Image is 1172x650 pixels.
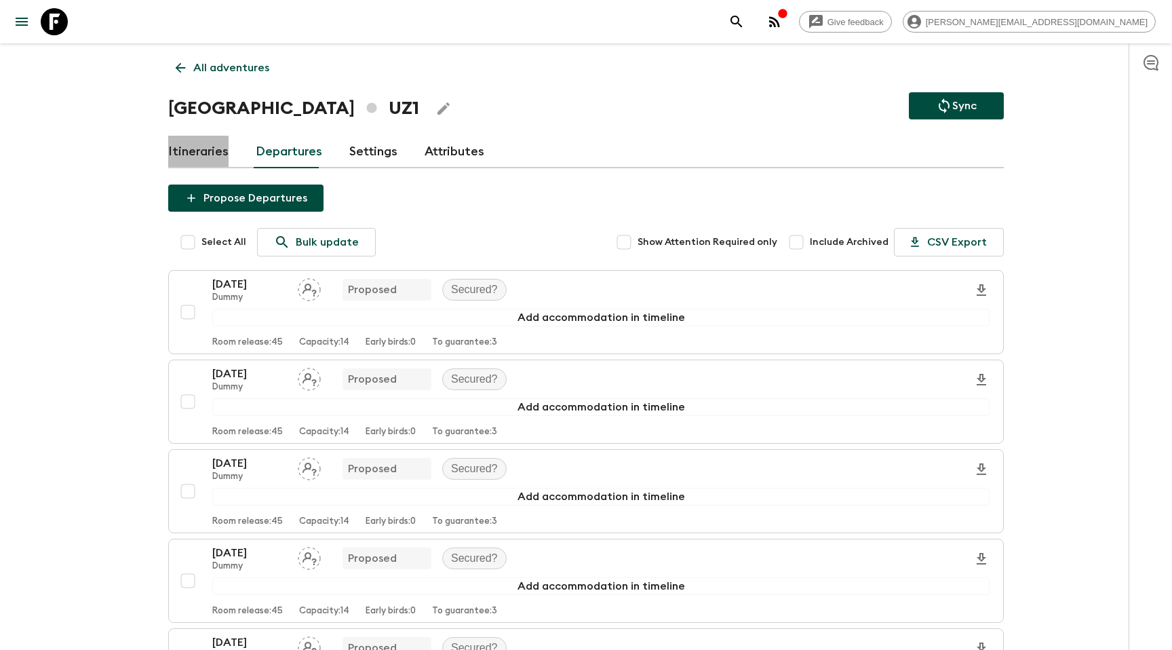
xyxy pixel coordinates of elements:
[348,371,397,387] p: Proposed
[212,545,287,561] p: [DATE]
[212,398,990,416] div: Add accommodation in timeline
[973,372,990,388] svg: Download Onboarding
[973,461,990,478] svg: Download Onboarding
[299,606,349,617] p: Capacity: 14
[168,95,419,122] h1: [GEOGRAPHIC_DATA] UZ1
[168,449,1004,533] button: [DATE]DummyAssign pack leaderProposedSecured?Add accommodation in timelineRoom release:45Capacity...
[348,550,397,567] p: Proposed
[212,606,283,617] p: Room release: 45
[296,234,359,250] p: Bulk update
[348,282,397,298] p: Proposed
[425,136,484,168] a: Attributes
[193,60,269,76] p: All adventures
[903,11,1156,33] div: [PERSON_NAME][EMAIL_ADDRESS][DOMAIN_NAME]
[451,461,498,477] p: Secured?
[212,366,287,382] p: [DATE]
[168,185,324,212] button: Propose Departures
[298,461,321,472] span: Assign pack leader
[973,551,990,567] svg: Download Onboarding
[299,337,349,348] p: Capacity: 14
[212,337,283,348] p: Room release: 45
[349,136,397,168] a: Settings
[212,427,283,438] p: Room release: 45
[723,8,750,35] button: search adventures
[451,282,498,298] p: Secured?
[451,371,498,387] p: Secured?
[432,606,497,617] p: To guarantee: 3
[442,368,507,390] div: Secured?
[168,360,1004,444] button: [DATE]DummyAssign pack leaderProposedSecured?Add accommodation in timelineRoom release:45Capacity...
[298,551,321,562] span: Assign pack leader
[432,516,497,527] p: To guarantee: 3
[451,550,498,567] p: Secured?
[212,577,990,595] div: Add accommodation in timeline
[348,461,397,477] p: Proposed
[168,136,229,168] a: Itineraries
[212,472,287,482] p: Dummy
[442,279,507,301] div: Secured?
[212,561,287,572] p: Dummy
[820,17,891,27] span: Give feedback
[201,235,246,249] span: Select All
[918,17,1155,27] span: [PERSON_NAME][EMAIL_ADDRESS][DOMAIN_NAME]
[366,516,416,527] p: Early birds: 0
[8,8,35,35] button: menu
[168,54,277,81] a: All adventures
[442,548,507,569] div: Secured?
[212,309,990,326] div: Add accommodation in timeline
[366,337,416,348] p: Early birds: 0
[638,235,777,249] span: Show Attention Required only
[212,516,283,527] p: Room release: 45
[212,488,990,505] div: Add accommodation in timeline
[168,539,1004,623] button: [DATE]DummyAssign pack leaderProposedSecured?Add accommodation in timelineRoom release:45Capacity...
[366,606,416,617] p: Early birds: 0
[894,228,1004,256] button: CSV Export
[168,270,1004,354] button: [DATE]DummyAssign pack leaderProposedSecured?Add accommodation in timelineRoom release:45Capacity...
[298,372,321,383] span: Assign pack leader
[442,458,507,480] div: Secured?
[799,11,892,33] a: Give feedback
[298,282,321,293] span: Assign pack leader
[430,95,457,122] button: Edit Adventure Title
[810,235,888,249] span: Include Archived
[256,136,322,168] a: Departures
[257,228,376,256] a: Bulk update
[952,98,977,114] p: Sync
[299,516,349,527] p: Capacity: 14
[212,455,287,472] p: [DATE]
[212,382,287,393] p: Dummy
[299,427,349,438] p: Capacity: 14
[212,292,287,303] p: Dummy
[973,282,990,299] svg: Download Onboarding
[432,427,497,438] p: To guarantee: 3
[432,337,497,348] p: To guarantee: 3
[366,427,416,438] p: Early birds: 0
[909,92,1004,119] button: Sync adventure departures to the booking engine
[212,276,287,292] p: [DATE]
